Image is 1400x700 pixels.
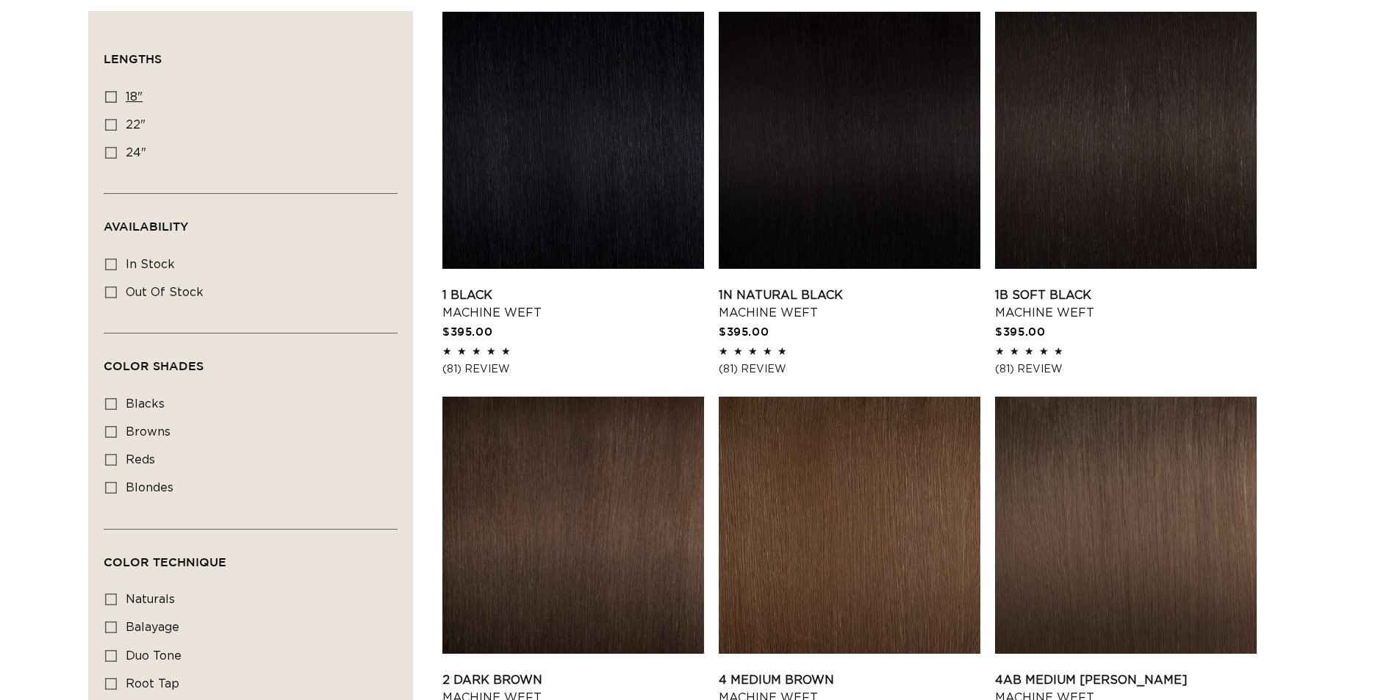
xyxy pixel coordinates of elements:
[126,398,165,410] span: blacks
[126,91,143,103] span: 18"
[104,555,226,569] span: Color Technique
[995,286,1257,322] a: 1B Soft Black Machine Weft
[126,426,170,438] span: browns
[126,650,182,662] span: duo tone
[126,454,155,466] span: reds
[126,678,179,690] span: root tap
[104,194,398,247] summary: Availability (0 selected)
[126,482,173,494] span: blondes
[126,119,146,131] span: 22"
[126,593,175,605] span: naturals
[719,286,980,322] a: 1N Natural Black Machine Weft
[104,359,204,372] span: Color Shades
[442,286,704,322] a: 1 Black Machine Weft
[104,220,188,233] span: Availability
[104,530,398,582] summary: Color Technique (0 selected)
[126,286,204,298] span: Out of stock
[104,26,398,79] summary: Lengths (0 selected)
[104,333,398,386] summary: Color Shades (0 selected)
[104,52,162,65] span: Lengths
[126,259,175,270] span: In stock
[126,147,146,159] span: 24"
[126,621,179,633] span: balayage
